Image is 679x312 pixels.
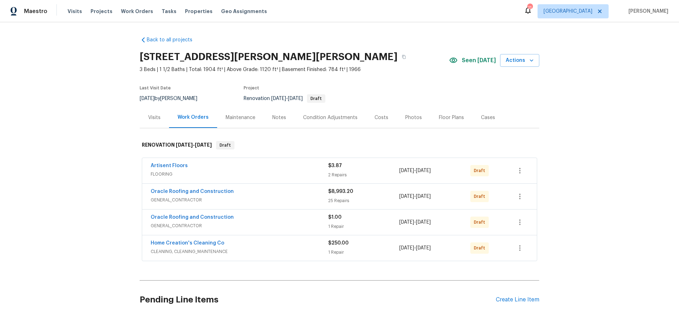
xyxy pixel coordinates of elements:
[140,134,539,157] div: RENOVATION [DATE]-[DATE]Draft
[140,86,171,90] span: Last Visit Date
[151,171,328,178] span: FLOORING
[272,114,286,121] div: Notes
[328,171,399,178] div: 2 Repairs
[162,9,176,14] span: Tasks
[151,163,188,168] a: Artisent Floors
[140,53,397,60] h2: [STREET_ADDRESS][PERSON_NAME][PERSON_NAME]
[151,222,328,229] span: GENERAL_CONTRACTOR
[474,245,488,252] span: Draft
[474,219,488,226] span: Draft
[244,86,259,90] span: Project
[121,8,153,15] span: Work Orders
[375,114,388,121] div: Costs
[328,197,399,204] div: 25 Repairs
[151,189,234,194] a: Oracle Roofing and Construction
[500,54,539,67] button: Actions
[271,96,303,101] span: -
[151,215,234,220] a: Oracle Roofing and Construction
[151,248,328,255] span: CLEANING, CLEANING_MAINTENANCE
[399,219,431,226] span: -
[399,245,431,252] span: -
[328,215,342,220] span: $1.00
[474,193,488,200] span: Draft
[217,142,234,149] span: Draft
[24,8,47,15] span: Maestro
[439,114,464,121] div: Floor Plans
[195,142,212,147] span: [DATE]
[185,8,213,15] span: Properties
[328,163,342,168] span: $3.87
[148,114,161,121] div: Visits
[140,36,208,43] a: Back to all projects
[399,220,414,225] span: [DATE]
[481,114,495,121] div: Cases
[397,51,410,63] button: Copy Address
[399,194,414,199] span: [DATE]
[151,241,224,246] a: Home Creation's Cleaning Co
[142,141,212,149] h6: RENOVATION
[176,142,212,147] span: -
[328,223,399,230] div: 1 Repair
[544,8,592,15] span: [GEOGRAPHIC_DATA]
[328,189,353,194] span: $8,993.20
[68,8,82,15] span: Visits
[527,4,532,11] div: 11
[226,114,255,121] div: Maintenance
[91,8,112,15] span: Projects
[140,66,449,73] span: 3 Beds | 1 1/2 Baths | Total: 1904 ft² | Above Grade: 1120 ft² | Basement Finished: 784 ft² | 1966
[496,296,539,303] div: Create Line Item
[328,241,349,246] span: $250.00
[176,142,193,147] span: [DATE]
[416,194,431,199] span: [DATE]
[626,8,668,15] span: [PERSON_NAME]
[416,220,431,225] span: [DATE]
[308,96,325,101] span: Draft
[399,193,431,200] span: -
[399,246,414,251] span: [DATE]
[151,196,328,204] span: GENERAL_CONTRACTOR
[303,114,358,121] div: Condition Adjustments
[328,249,399,256] div: 1 Repair
[271,96,286,101] span: [DATE]
[288,96,303,101] span: [DATE]
[474,167,488,174] span: Draft
[416,246,431,251] span: [DATE]
[178,114,209,121] div: Work Orders
[462,57,496,64] span: Seen [DATE]
[221,8,267,15] span: Geo Assignments
[416,168,431,173] span: [DATE]
[140,94,206,103] div: by [PERSON_NAME]
[405,114,422,121] div: Photos
[140,96,155,101] span: [DATE]
[399,168,414,173] span: [DATE]
[399,167,431,174] span: -
[506,56,534,65] span: Actions
[244,96,325,101] span: Renovation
